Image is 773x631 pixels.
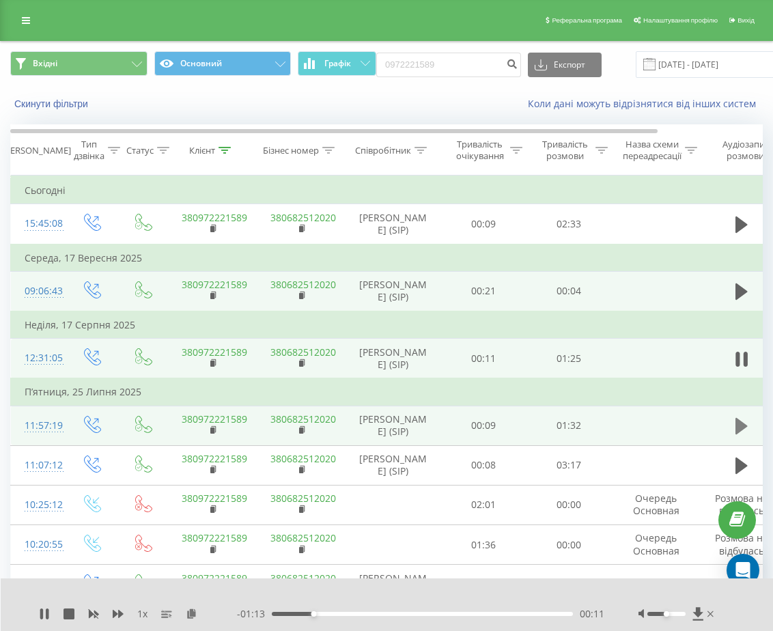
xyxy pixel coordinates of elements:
[346,339,441,379] td: [PERSON_NAME] (SIP)
[270,211,336,224] a: 380682512020
[664,611,669,617] div: Accessibility label
[25,412,52,439] div: 11:57:19
[346,204,441,244] td: [PERSON_NAME] (SIP)
[526,406,612,445] td: 01:32
[182,412,247,425] a: 380972221589
[324,59,351,68] span: Графік
[2,145,71,156] div: [PERSON_NAME]
[441,565,526,605] td: 00:10
[270,278,336,291] a: 380682512020
[528,97,763,110] a: Коли дані можуть відрізнятися вiд інших систем
[346,445,441,485] td: [PERSON_NAME] (SIP)
[25,452,52,479] div: 11:07:12
[263,145,319,156] div: Бізнес номер
[311,611,317,617] div: Accessibility label
[270,346,336,359] a: 380682512020
[182,492,247,505] a: 380972221589
[237,607,272,621] span: - 01:13
[182,452,247,465] a: 380972221589
[25,345,52,371] div: 12:31:05
[715,492,768,517] span: Розмова не відбулась
[10,98,95,110] button: Скинути фільтри
[10,51,147,76] button: Вхідні
[441,445,526,485] td: 00:08
[526,271,612,311] td: 00:04
[346,565,441,605] td: [PERSON_NAME] (SIP)
[25,571,52,598] div: 10:18:20
[441,271,526,311] td: 00:21
[376,53,521,77] input: Пошук за номером
[270,492,336,505] a: 380682512020
[453,139,507,162] div: Тривалість очікування
[441,406,526,445] td: 00:09
[526,339,612,379] td: 01:25
[182,346,247,359] a: 380972221589
[737,16,755,24] span: Вихід
[526,204,612,244] td: 02:33
[441,339,526,379] td: 00:11
[526,565,612,605] td: 00:48
[182,572,247,585] a: 380972221589
[643,16,718,24] span: Налаштування профілю
[25,210,52,237] div: 15:45:08
[270,572,336,585] a: 380682512020
[526,445,612,485] td: 03:17
[580,607,604,621] span: 00:11
[346,406,441,445] td: [PERSON_NAME] (SIP)
[270,412,336,425] a: 380682512020
[441,525,526,565] td: 01:36
[441,204,526,244] td: 00:09
[715,531,768,557] span: Розмова не відбулась
[74,139,104,162] div: Тип дзвінка
[33,58,57,69] span: Вхідні
[727,554,759,587] div: Open Intercom Messenger
[612,525,701,565] td: Очередь Основная
[538,139,592,162] div: Тривалість розмови
[270,531,336,544] a: 380682512020
[25,278,52,305] div: 09:06:43
[25,492,52,518] div: 10:25:12
[182,211,247,224] a: 380972221589
[355,145,411,156] div: Співробітник
[137,607,147,621] span: 1 x
[270,452,336,465] a: 380682512020
[346,271,441,311] td: [PERSON_NAME] (SIP)
[154,51,292,76] button: Основний
[182,531,247,544] a: 380972221589
[441,485,526,524] td: 02:01
[182,278,247,291] a: 380972221589
[552,16,622,24] span: Реферальна програма
[25,531,52,558] div: 10:20:55
[623,139,681,162] div: Назва схеми переадресації
[612,485,701,524] td: Очередь Основная
[526,525,612,565] td: 00:00
[298,51,376,76] button: Графік
[528,53,602,77] button: Експорт
[526,485,612,524] td: 00:00
[189,145,215,156] div: Клієнт
[126,145,154,156] div: Статус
